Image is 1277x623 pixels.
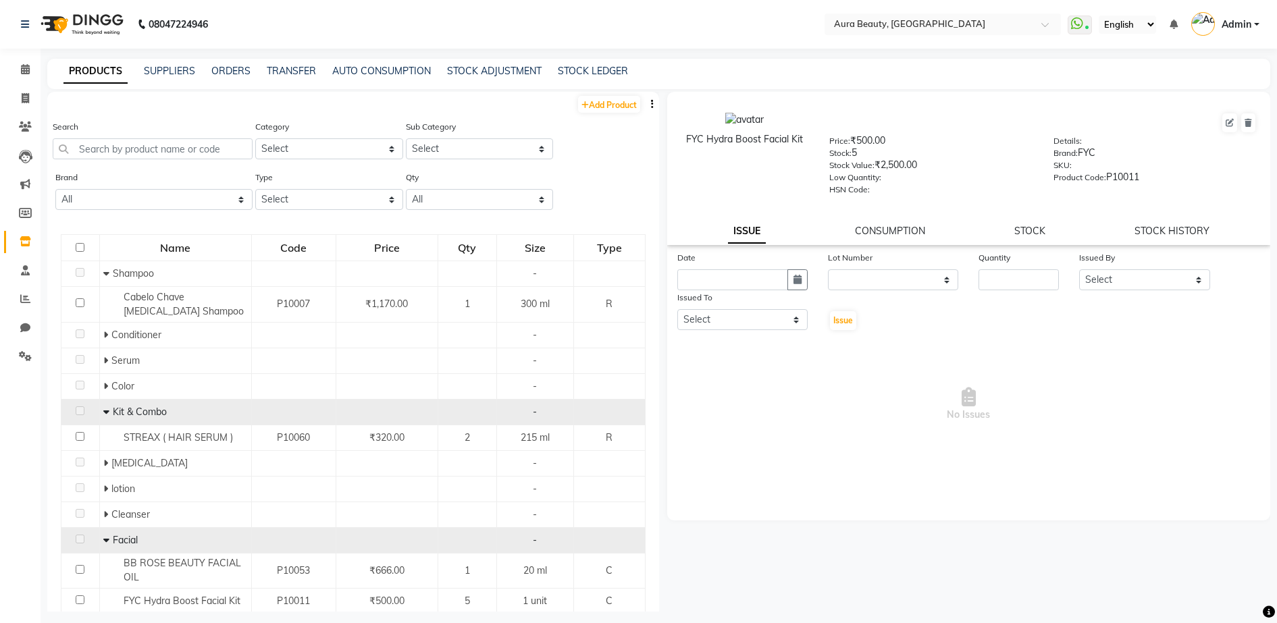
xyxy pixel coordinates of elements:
[465,564,470,576] span: 1
[1053,135,1082,147] label: Details:
[533,508,537,520] span: -
[277,431,310,443] span: P10060
[111,457,188,469] span: [MEDICAL_DATA]
[606,595,613,607] span: C
[447,65,542,77] a: STOCK ADJUSTMENT
[111,483,135,495] span: lotion
[829,146,1033,165] div: 5
[439,236,496,260] div: Qty
[124,291,244,317] span: Cabelo Chave [MEDICAL_DATA] Shampoo
[255,171,273,184] label: Type
[149,5,208,43] b: 08047224946
[103,354,111,367] span: Expand Row
[332,65,431,77] a: AUTO CONSUMPTION
[113,406,167,418] span: Kit & Combo
[829,134,1033,153] div: ₹500.00
[144,65,195,77] a: SUPPLIERS
[55,171,78,184] label: Brand
[1191,12,1215,36] img: Admin
[53,121,78,133] label: Search
[103,267,113,279] span: Collapse Row
[337,236,437,260] div: Price
[1053,159,1072,171] label: SKU:
[103,457,111,469] span: Expand Row
[521,431,550,443] span: 215 ml
[575,236,644,260] div: Type
[103,534,113,546] span: Collapse Row
[211,65,251,77] a: ORDERS
[533,457,537,469] span: -
[677,252,696,264] label: Date
[369,564,405,576] span: ₹666.00
[533,380,537,392] span: -
[523,595,547,607] span: 1 unit
[578,96,640,113] a: Add Product
[725,113,764,127] img: avatar
[855,225,925,237] a: CONSUMPTION
[369,595,405,607] span: ₹500.00
[533,329,537,341] span: -
[124,557,241,583] span: BB ROSE BEAUTY FACIAL OIL
[833,315,853,325] span: Issue
[1014,225,1045,237] a: STOCK
[498,236,573,260] div: Size
[1053,170,1257,189] div: P10011
[365,298,408,310] span: ₹1,170.00
[465,431,470,443] span: 2
[523,564,547,576] span: 20 ml
[369,431,405,443] span: ₹320.00
[728,219,766,244] a: ISSUE
[465,298,470,310] span: 1
[34,5,127,43] img: logo
[267,65,316,77] a: TRANSFER
[103,508,111,520] span: Expand Row
[558,65,628,77] a: STOCK LEDGER
[533,406,537,418] span: -
[124,595,240,607] span: FYC Hydra Boost Facial Kit
[521,298,550,310] span: 300 ml
[829,158,1033,177] div: ₹2,500.00
[103,380,111,392] span: Expand Row
[1053,147,1078,159] label: Brand:
[63,59,128,84] a: PRODUCTS
[465,595,470,607] span: 5
[681,132,810,146] div: FYC Hydra Boost Facial Kit
[255,121,289,133] label: Category
[828,252,872,264] label: Lot Number
[533,534,537,546] span: -
[111,508,150,520] span: Cleanser
[406,121,456,133] label: Sub Category
[677,337,1261,472] span: No Issues
[1079,252,1115,264] label: Issued By
[829,135,850,147] label: Price:
[277,595,310,607] span: P10011
[829,159,875,171] label: Stock Value:
[277,564,310,576] span: P10053
[124,431,233,443] span: STREAX ( HAIR SERUM )
[53,138,253,159] input: Search by product name or code
[533,354,537,367] span: -
[606,298,613,310] span: R
[533,483,537,495] span: -
[1053,171,1106,184] label: Product Code:
[406,171,419,184] label: Qty
[1222,18,1251,32] span: Admin
[829,147,852,159] label: Stock:
[830,311,856,330] button: Issue
[829,171,881,184] label: Low Quantity:
[113,267,154,279] span: Shampoo
[533,267,537,279] span: -
[111,329,161,341] span: Conditioner
[113,534,138,546] span: Facial
[979,252,1010,264] label: Quantity
[677,292,712,304] label: Issued To
[111,380,134,392] span: Color
[103,329,111,341] span: Expand Row
[103,406,113,418] span: Collapse Row
[1053,146,1257,165] div: FYC
[606,564,613,576] span: C
[101,236,251,260] div: Name
[606,431,613,443] span: R
[103,483,111,495] span: Expand Row
[1135,225,1209,237] a: STOCK HISTORY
